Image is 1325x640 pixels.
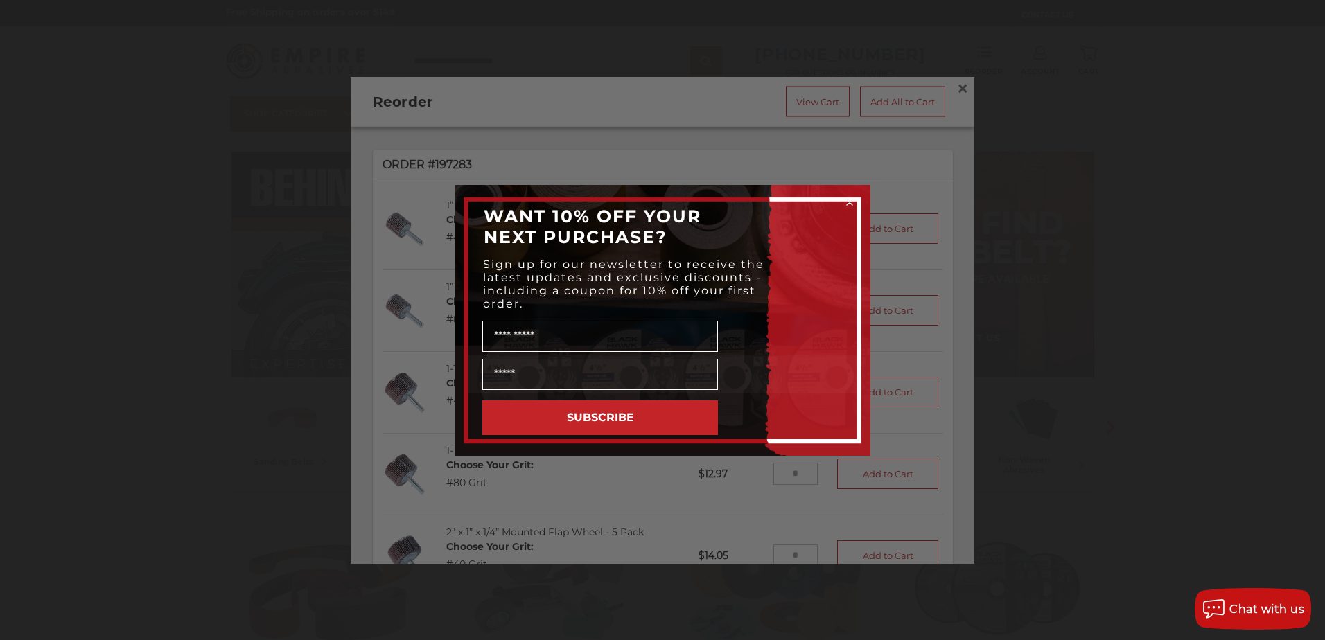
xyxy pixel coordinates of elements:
[843,195,857,209] button: Close dialog
[482,359,718,390] input: Email
[483,258,764,310] span: Sign up for our newsletter to receive the latest updates and exclusive discounts - including a co...
[1229,603,1304,616] span: Chat with us
[1195,588,1311,630] button: Chat with us
[484,206,701,247] span: WANT 10% OFF YOUR NEXT PURCHASE?
[482,400,718,435] button: SUBSCRIBE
